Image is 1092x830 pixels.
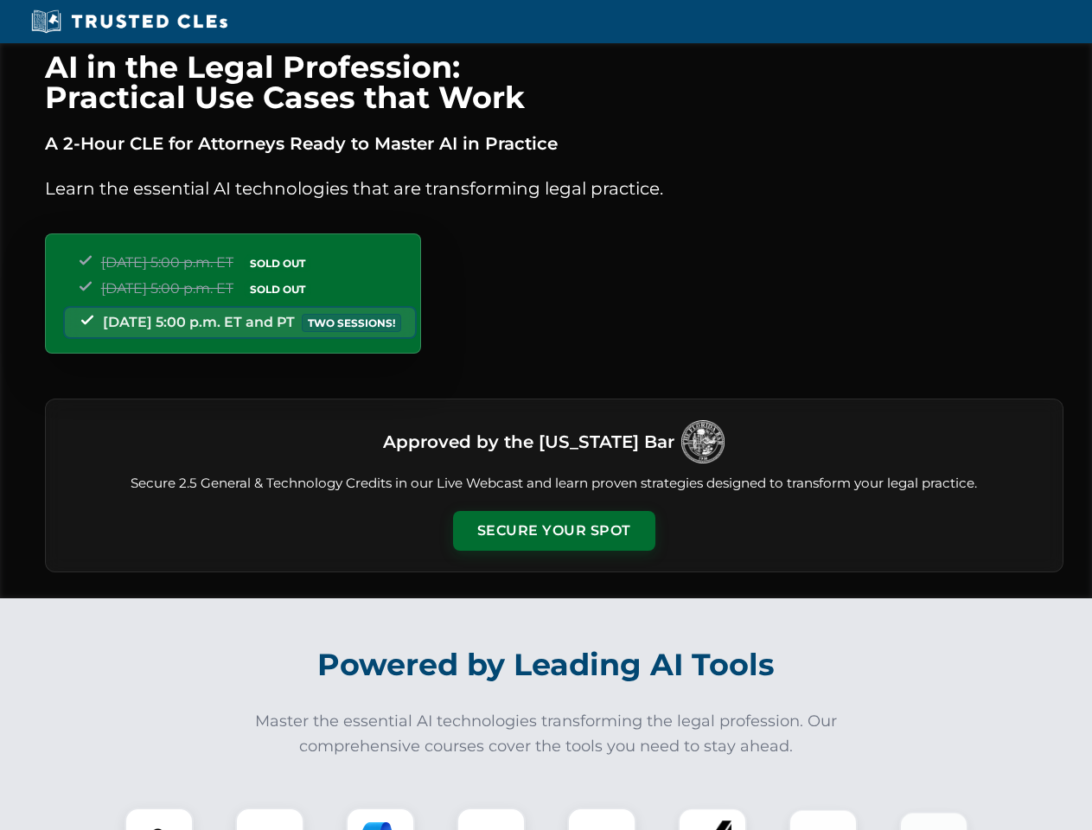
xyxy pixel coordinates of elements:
img: Logo [681,420,725,463]
span: [DATE] 5:00 p.m. ET [101,254,233,271]
img: Trusted CLEs [26,9,233,35]
p: Learn the essential AI technologies that are transforming legal practice. [45,175,1063,202]
span: [DATE] 5:00 p.m. ET [101,280,233,297]
button: Secure Your Spot [453,511,655,551]
p: Secure 2.5 General & Technology Credits in our Live Webcast and learn proven strategies designed ... [67,474,1042,494]
h3: Approved by the [US_STATE] Bar [383,426,674,457]
h1: AI in the Legal Profession: Practical Use Cases that Work [45,52,1063,112]
span: SOLD OUT [244,254,311,272]
h2: Powered by Leading AI Tools [67,635,1025,695]
p: Master the essential AI technologies transforming the legal profession. Our comprehensive courses... [244,709,849,759]
p: A 2-Hour CLE for Attorneys Ready to Master AI in Practice [45,130,1063,157]
span: SOLD OUT [244,280,311,298]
